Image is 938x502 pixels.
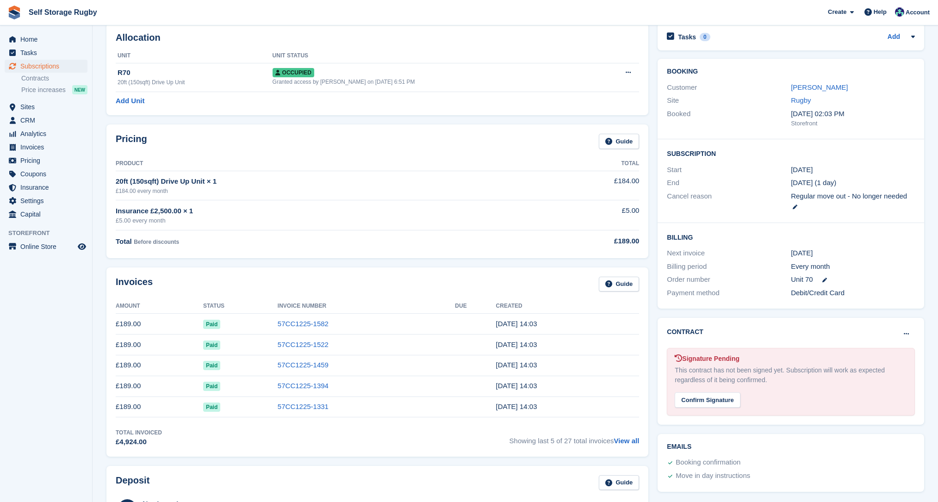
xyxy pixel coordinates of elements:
span: Showing last 5 of 27 total invoices [509,428,640,447]
th: Amount [116,299,203,314]
span: Sites [20,100,76,113]
span: Insurance [20,181,76,194]
td: £189.00 [116,376,203,397]
a: Rugby [791,96,811,104]
span: Before discounts [134,239,179,245]
th: Status [203,299,278,314]
div: Storefront [791,119,915,128]
a: menu [5,127,87,140]
span: Capital [20,208,76,221]
div: Payment method [667,288,791,298]
span: Occupied [273,68,314,77]
a: menu [5,194,87,207]
div: Booking confirmation [676,457,740,468]
span: Regular move out - No longer needed [791,192,907,200]
a: 57CC1225-1582 [278,320,329,328]
div: End [667,178,791,188]
h2: Pricing [116,134,147,149]
a: menu [5,181,87,194]
span: Storefront [8,229,92,238]
th: Unit Status [273,49,596,63]
a: 57CC1225-1522 [278,341,329,348]
span: Invoices [20,141,76,154]
time: 2025-06-07 13:03:19 UTC [496,382,537,390]
h2: Tasks [678,33,696,41]
a: menu [5,100,87,113]
div: £184.00 every month [116,187,535,195]
div: Signature Pending [675,354,907,364]
div: Booked [667,109,791,128]
a: Confirm Signature [675,390,740,398]
th: Unit [116,49,273,63]
div: This contract has not been signed yet. Subscription will work as expected regardless of it being ... [675,366,907,385]
a: Guide [599,134,640,149]
div: Move in day instructions [676,471,750,482]
a: menu [5,240,87,253]
span: Analytics [20,127,76,140]
time: 2025-09-07 13:03:06 UTC [496,320,537,328]
a: Preview store [76,241,87,252]
a: Contracts [21,74,87,83]
th: Invoice Number [278,299,455,314]
div: Billing period [667,261,791,272]
th: Due [455,299,496,314]
div: Customer [667,82,791,93]
a: [PERSON_NAME] [791,83,848,91]
div: Granted access by [PERSON_NAME] on [DATE] 6:51 PM [273,78,596,86]
td: £189.00 [116,355,203,376]
span: Paid [203,382,220,391]
h2: Billing [667,232,915,242]
td: £189.00 [116,335,203,355]
a: menu [5,208,87,221]
div: Site [667,95,791,106]
a: 57CC1225-1394 [278,382,329,390]
div: Next invoice [667,248,791,259]
span: Paid [203,361,220,370]
a: Self Storage Rugby [25,5,101,20]
div: Total Invoiced [116,428,162,437]
span: Unit 70 [791,274,813,285]
span: Price increases [21,86,66,94]
span: Paid [203,320,220,329]
h2: Allocation [116,32,639,43]
div: 20ft (150sqft) Drive Up Unit [118,78,273,87]
div: 20ft (150sqft) Drive Up Unit × 1 [116,176,535,187]
div: [DATE] [791,248,915,259]
a: menu [5,154,87,167]
time: 2025-05-07 13:03:04 UTC [496,403,537,410]
h2: Emails [667,443,915,451]
a: menu [5,114,87,127]
a: menu [5,33,87,46]
span: Help [874,7,887,17]
span: Settings [20,194,76,207]
a: Price increases NEW [21,85,87,95]
span: Paid [203,341,220,350]
a: 57CC1225-1459 [278,361,329,369]
span: Tasks [20,46,76,59]
a: menu [5,46,87,59]
span: [DATE] (1 day) [791,179,836,186]
span: Create [828,7,846,17]
span: Paid [203,403,220,412]
th: Total [535,156,639,171]
a: Guide [599,277,640,292]
a: View all [614,437,640,445]
td: £189.00 [116,397,203,417]
a: Add [888,32,900,43]
div: £4,924.00 [116,437,162,447]
a: 57CC1225-1331 [278,403,329,410]
div: £189.00 [535,236,639,247]
div: 0 [700,33,710,41]
th: Created [496,299,640,314]
h2: Contract [667,327,703,337]
img: stora-icon-8386f47178a22dfd0bd8f6a31ec36ba5ce8667c1dd55bd0f319d3a0aa187defe.svg [7,6,21,19]
span: Account [906,8,930,17]
span: Subscriptions [20,60,76,73]
div: Insurance £2,500.00 × 1 [116,206,535,217]
div: Start [667,165,791,175]
h2: Deposit [116,475,149,490]
time: 2025-07-07 13:03:08 UTC [496,361,537,369]
div: £5.00 every month [116,216,535,225]
div: R70 [118,68,273,78]
div: [DATE] 02:03 PM [791,109,915,119]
